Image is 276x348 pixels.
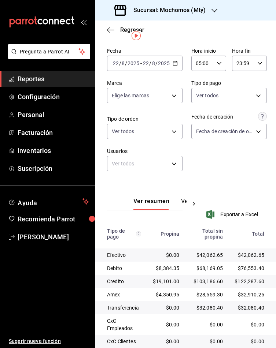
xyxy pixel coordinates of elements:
span: / [119,60,121,66]
div: Credito [107,278,141,285]
div: $103,186.60 [191,278,223,285]
input: ---- [127,60,140,66]
label: Marca [107,81,183,86]
div: $0.00 [235,321,264,328]
span: Facturación [18,128,89,138]
span: Recomienda Parrot [18,214,89,224]
div: $0.00 [235,338,264,345]
div: CxC Empleados [107,317,141,332]
label: Hora inicio [191,48,226,53]
span: Suscripción [18,164,89,173]
span: Personal [18,110,89,120]
label: Usuarios [107,149,183,154]
img: Tooltip marker [132,31,141,40]
div: $28,559.30 [191,291,223,298]
span: Pregunta a Parrot AI [20,48,79,56]
div: Total [235,231,264,237]
div: $42,062.65 [235,251,264,259]
span: Configuración [18,92,89,102]
input: -- [121,60,125,66]
span: Inventarios [18,146,89,156]
div: Efectivo [107,251,141,259]
div: $0.00 [153,251,180,259]
span: Regresar [120,26,144,33]
div: navigation tabs [133,198,187,210]
div: Debito [107,265,141,272]
div: $122,287.60 [235,278,264,285]
label: Fecha [107,48,183,53]
div: $0.00 [153,338,180,345]
div: $8,384.35 [153,265,180,272]
div: Transferencia [107,304,141,311]
div: CxC Clientes [107,338,141,345]
span: / [149,60,151,66]
div: $0.00 [153,304,180,311]
div: $0.00 [153,321,180,328]
div: $0.00 [191,338,223,345]
label: Tipo de pago [191,81,267,86]
input: -- [113,60,119,66]
span: / [155,60,158,66]
div: $32,080.40 [191,304,223,311]
span: Fecha de creación de orden [196,128,253,135]
label: Tipo de orden [107,116,183,121]
span: Ver todos [112,128,134,135]
a: Pregunta a Parrot AI [5,53,90,61]
div: $0.00 [191,321,223,328]
span: Reportes [18,74,89,84]
button: Pregunta a Parrot AI [8,44,90,59]
div: $42,062.65 [191,251,223,259]
label: Hora fin [232,48,267,53]
span: Ver todos [196,92,218,99]
div: Fecha de creación [191,113,233,121]
button: Ver resumen [133,198,169,210]
div: Propina [153,231,180,237]
span: - [140,60,142,66]
svg: Los pagos realizados con Pay y otras terminales son montos brutos. [136,231,141,236]
span: Elige las marcas [112,92,149,99]
span: Ayuda [18,197,80,206]
div: Tipo de pago [107,228,141,240]
button: Regresar [107,26,144,33]
div: $32,080.40 [235,304,264,311]
span: Sugerir nueva función [9,337,89,345]
div: Amex [107,291,141,298]
input: -- [143,60,149,66]
div: $76,553.40 [235,265,264,272]
div: Total sin propina [191,228,223,240]
div: $32,910.25 [235,291,264,298]
span: [PERSON_NAME] [18,232,89,242]
div: $19,101.00 [153,278,180,285]
div: $4,350.95 [153,291,180,298]
input: -- [152,60,155,66]
div: Ver todos [107,156,183,171]
span: / [125,60,127,66]
button: open_drawer_menu [81,19,87,25]
h3: Sucursal: Mochomos (Mty) [128,6,206,15]
button: Ver pagos [181,198,209,210]
input: ---- [158,60,170,66]
div: $68,169.05 [191,265,223,272]
button: Exportar a Excel [208,210,258,219]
